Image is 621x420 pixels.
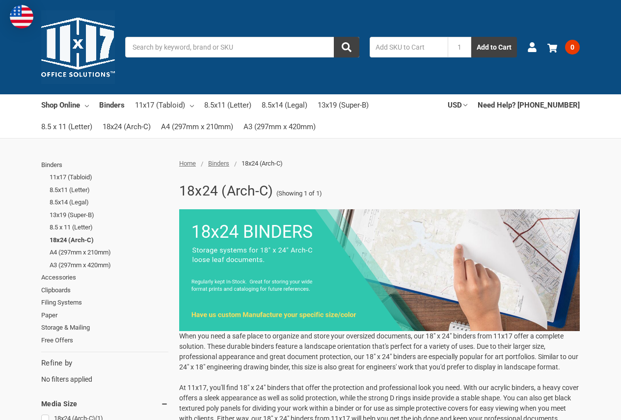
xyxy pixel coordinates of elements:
a: Storage & Mailing [41,321,168,334]
a: Clipboards [41,284,168,297]
a: 0 [547,34,580,60]
a: Binders [41,159,168,171]
span: 18x24 (Arch-C) [242,160,283,167]
a: Paper [41,309,168,322]
a: Free Offers [41,334,168,347]
a: 8.5x14 (Legal) [262,94,307,116]
a: 8.5x14 (Legal) [50,196,168,209]
input: Search by keyword, brand or SKU [125,37,359,57]
a: Shop Online [41,94,89,116]
a: 8.5 x 11 (Letter) [41,116,92,138]
a: Filing Systems [41,296,168,309]
span: (Showing 1 of 1) [276,189,322,198]
img: 11x17.com [41,10,115,84]
a: 8.5x11 (Letter) [50,184,168,196]
a: 8.5x11 (Letter) [204,94,251,116]
a: 11x17 (Tabloid) [135,94,194,116]
img: 6.png [179,209,580,331]
a: A4 (297mm x 210mm) [50,246,168,259]
span: 0 [565,40,580,55]
input: Add SKU to Cart [370,37,448,57]
a: Binders [99,94,125,116]
a: Home [179,160,196,167]
a: A3 (297mm x 420mm) [50,259,168,272]
a: 13x19 (Super-B) [318,94,369,116]
h5: Refine by [41,358,168,369]
a: Need Help? [PHONE_NUMBER] [478,94,580,116]
a: USD [448,94,467,116]
a: 11x17 (Tabloid) [50,171,168,184]
a: 18x24 (Arch-C) [103,116,151,138]
a: A3 (297mm x 420mm) [243,116,316,138]
a: 13x19 (Super-B) [50,209,168,222]
a: A4 (297mm x 210mm) [161,116,233,138]
a: 8.5 x 11 (Letter) [50,221,168,234]
button: Add to Cart [471,37,517,57]
div: No filters applied [41,358,168,384]
img: duty and tax information for United States [10,5,33,28]
a: Accessories [41,271,168,284]
a: 18x24 (Arch-C) [50,234,168,247]
h5: Media Size [41,398,168,410]
a: Binders [208,160,229,167]
h1: 18x24 (Arch-C) [179,178,273,204]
